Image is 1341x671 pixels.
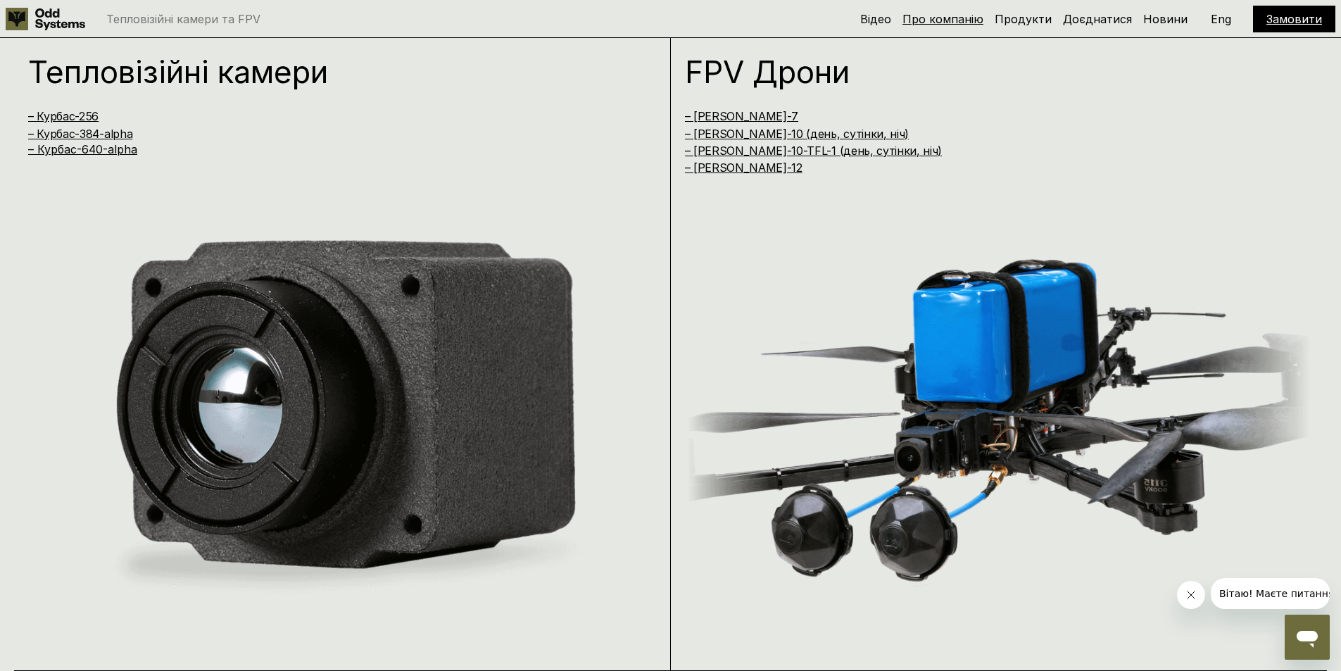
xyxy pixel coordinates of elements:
a: – [PERSON_NAME]-12 [685,161,802,175]
a: Замовити [1266,12,1322,26]
a: Продукти [995,12,1052,26]
a: – Курбас-384-alpha [28,127,132,141]
p: Eng [1211,13,1231,25]
a: – [PERSON_NAME]-10 (день, сутінки, ніч) [685,127,909,141]
p: Тепловізійні камери та FPV [106,13,260,25]
a: – [PERSON_NAME]-7 [685,109,799,123]
a: – Курбас-640-alpha [28,142,137,156]
iframe: Закрити повідомлення [1177,581,1205,609]
iframe: Кнопка для запуску вікна повідомлень [1285,615,1330,660]
a: Доєднатися [1063,12,1132,26]
a: Відео [860,12,891,26]
a: – [PERSON_NAME]-10-TFL-1 (день, сутінки, ніч) [685,144,943,158]
h1: Тепловізійні камери [28,56,619,87]
span: Вітаю! Маєте питання? [8,10,129,21]
a: Про компанію [902,12,983,26]
iframe: Повідомлення від компанії [1211,578,1330,609]
h1: FPV Дрони [685,56,1276,87]
a: – Курбас-256 [28,109,99,123]
a: Новини [1143,12,1188,26]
